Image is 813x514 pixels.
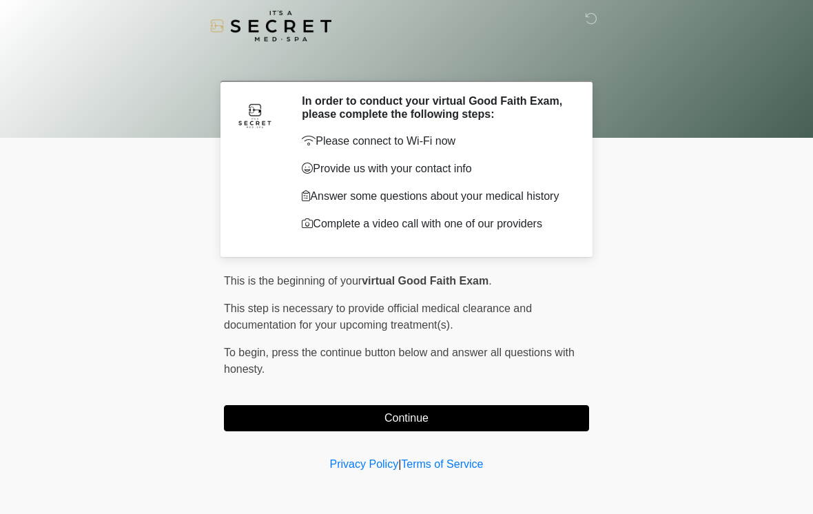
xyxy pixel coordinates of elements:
[488,275,491,287] span: .
[398,458,401,470] a: |
[302,188,568,205] p: Answer some questions about your medical history
[330,458,399,470] a: Privacy Policy
[234,94,276,136] img: Agent Avatar
[214,50,599,75] h1: ‎ ‎
[302,216,568,232] p: Complete a video call with one of our providers
[302,94,568,121] h2: In order to conduct your virtual Good Faith Exam, please complete the following steps:
[224,405,589,431] button: Continue
[224,275,362,287] span: This is the beginning of your
[224,302,532,331] span: This step is necessary to provide official medical clearance and documentation for your upcoming ...
[362,275,488,287] strong: virtual Good Faith Exam
[302,133,568,150] p: Please connect to Wi-Fi now
[401,458,483,470] a: Terms of Service
[210,10,331,41] img: It's A Secret Med Spa Logo
[224,347,271,358] span: To begin,
[302,161,568,177] p: Provide us with your contact info
[224,347,575,375] span: press the continue button below and answer all questions with honesty.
